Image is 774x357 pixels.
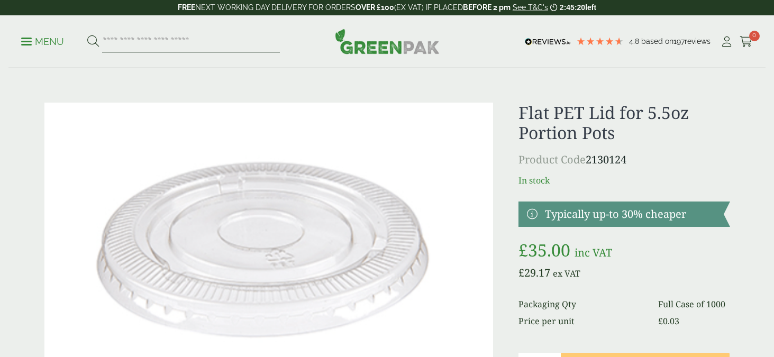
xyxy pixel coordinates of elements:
[518,103,730,143] h1: Flat PET Lid for 5.5oz Portion Pots
[178,3,195,12] strong: FREE
[585,3,596,12] span: left
[513,3,548,12] a: See T&C's
[553,268,580,279] span: ex VAT
[463,3,511,12] strong: BEFORE 2 pm
[21,35,64,48] p: Menu
[575,245,612,260] span: inc VAT
[518,239,528,261] span: £
[658,315,679,327] bdi: 0.03
[629,37,641,45] span: 4.8
[576,36,624,46] div: 4.79 Stars
[356,3,394,12] strong: OVER £100
[673,37,685,45] span: 197
[641,37,673,45] span: Based on
[658,298,730,310] dd: Full Case of 1000
[720,36,733,47] i: My Account
[740,34,753,50] a: 0
[335,29,440,54] img: GreenPak Supplies
[740,36,753,47] i: Cart
[518,152,586,167] span: Product Code
[518,315,645,327] dt: Price per unit
[518,266,524,280] span: £
[518,239,570,261] bdi: 35.00
[658,315,663,327] span: £
[518,152,730,168] p: 2130124
[560,3,585,12] span: 2:45:20
[749,31,760,41] span: 0
[518,266,550,280] bdi: 29.17
[518,298,645,310] dt: Packaging Qty
[525,38,571,45] img: REVIEWS.io
[685,37,711,45] span: reviews
[518,174,730,187] p: In stock
[21,35,64,46] a: Menu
